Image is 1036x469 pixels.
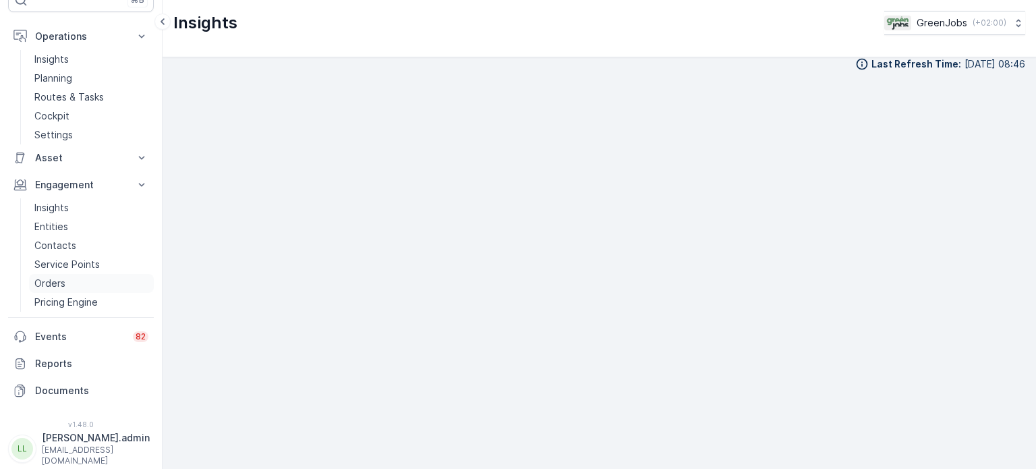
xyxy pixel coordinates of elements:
p: 82 [136,331,146,342]
p: Operations [35,30,127,43]
p: Cockpit [34,109,69,123]
a: Entities [29,217,154,236]
p: [EMAIL_ADDRESS][DOMAIN_NAME] [42,445,150,466]
button: LL[PERSON_NAME].admin[EMAIL_ADDRESS][DOMAIN_NAME] [8,431,154,466]
p: Reports [35,357,148,370]
a: Events82 [8,323,154,350]
a: Routes & Tasks [29,88,154,107]
p: Insights [34,201,69,215]
p: [DATE] 08:46 [965,57,1025,71]
span: v 1.48.0 [8,420,154,429]
p: Last Refresh Time : [871,57,961,71]
p: Pricing Engine [34,296,98,309]
p: Orders [34,277,65,290]
p: Insights [34,53,69,66]
p: Contacts [34,239,76,252]
a: Contacts [29,236,154,255]
p: Planning [34,72,72,85]
a: Insights [29,198,154,217]
button: GreenJobs(+02:00) [884,11,1025,35]
p: Documents [35,384,148,397]
a: Settings [29,126,154,144]
a: Pricing Engine [29,293,154,312]
a: Reports [8,350,154,377]
p: Service Points [34,258,100,271]
a: Orders [29,274,154,293]
a: Planning [29,69,154,88]
a: Service Points [29,255,154,274]
button: Asset [8,144,154,171]
p: Engagement [35,178,127,192]
div: LL [11,438,33,460]
button: Operations [8,23,154,50]
p: [PERSON_NAME].admin [42,431,150,445]
img: Green_Jobs_Logo.png [884,16,911,30]
p: ( +02:00 ) [973,18,1006,28]
a: Insights [29,50,154,69]
button: Engagement [8,171,154,198]
p: GreenJobs [917,16,967,30]
a: Documents [8,377,154,404]
p: Settings [34,128,73,142]
p: Events [35,330,125,343]
p: Entities [34,220,68,233]
p: Insights [173,12,237,34]
p: Routes & Tasks [34,90,104,104]
a: Cockpit [29,107,154,126]
p: Asset [35,151,127,165]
